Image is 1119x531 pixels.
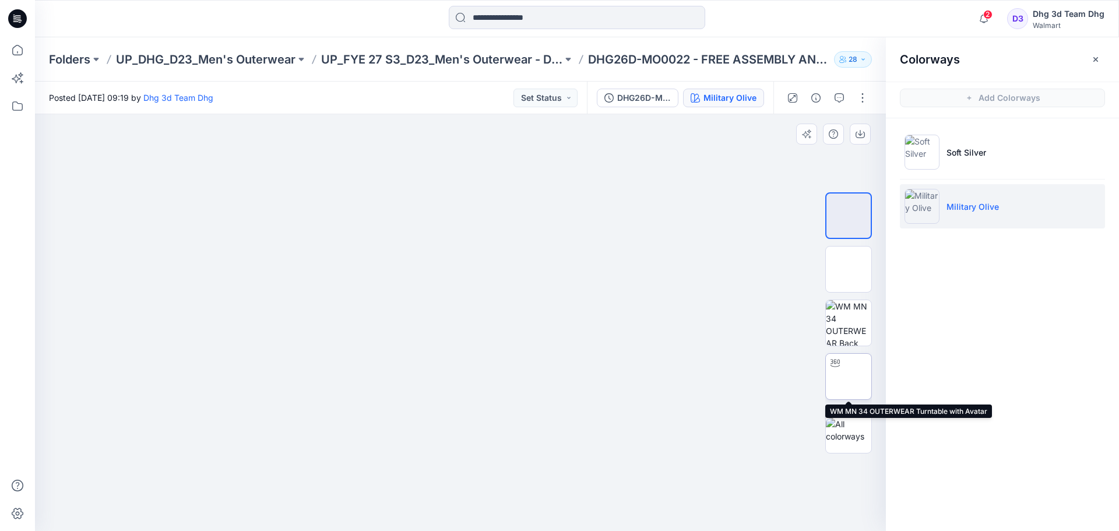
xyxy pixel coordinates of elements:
div: Walmart [1033,21,1104,30]
div: D3 [1007,8,1028,29]
a: UP_FYE 27 S3_D23_Men's Outerwear - DHG [321,51,562,68]
h2: Colorways [900,52,960,66]
div: Dhg 3d Team Dhg [1033,7,1104,21]
p: 28 [849,53,857,66]
button: Details [807,89,825,107]
span: 2 [983,10,993,19]
img: All colorways [826,418,871,442]
button: Military Olive [683,89,764,107]
p: DHG26D-MO0022 - FREE ASSEMBLY ANORAK OPT. 2 [588,51,829,68]
button: DHG26D-MO0022 - FREE ASSEMBLY ANORAK OPT. 2 [597,89,678,107]
button: 28 [834,51,872,68]
div: Military Olive [703,92,756,104]
img: Soft Silver [905,135,939,170]
p: Soft Silver [946,146,986,159]
img: WM MN 34 OUTERWEAR Back wo Avatar [826,300,871,346]
a: Folders [49,51,90,68]
a: UP_DHG_D23_Men's Outerwear [116,51,295,68]
a: Dhg 3d Team Dhg [143,93,213,103]
div: DHG26D-MO0022 - FREE ASSEMBLY ANORAK OPT. 2 [617,92,671,104]
img: Military Olive [905,189,939,224]
span: Posted [DATE] 09:19 by [49,92,213,104]
p: Military Olive [946,201,999,213]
